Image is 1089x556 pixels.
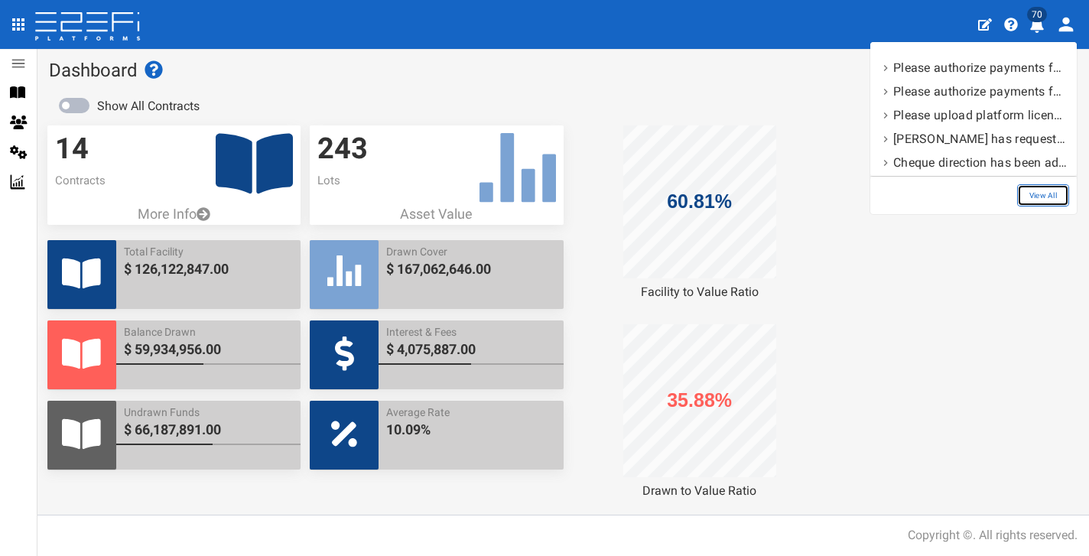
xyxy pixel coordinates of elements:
[893,59,1068,76] p: Please authorize payments for Drawdown 13 for the contract SEDG0003 - 196, 206 & 208 Fleming Road...
[1017,184,1069,206] a: View All
[893,106,1068,124] p: Please upload platform licence fees for Drawdown 1 for the contract Test Facility
[878,56,1069,80] a: Please authorize payments for Drawdown 13 for the contract SEDG0003 - 196, 206 & 208 Fleming Road...
[893,83,1068,100] p: Please authorize payments for Drawdown 1 for the contract Test Facility
[878,127,1069,151] a: Richard McKeon has requested Drawdown 1 for the contract Test Facility
[878,80,1069,103] a: Please authorize payments for Drawdown 1 for the contract Test Facility
[878,151,1069,174] a: Cheque direction has been added. Please update balance to cost of Drawdown 1 for the contract EST...
[893,130,1068,148] p: Richard McKeon has requested Drawdown 1 for the contract Test Facility
[878,103,1069,127] a: Please upload platform licence fees for Drawdown 1 for the contract Test Facility
[893,154,1068,171] p: Cheque direction has been added. Please update balance to cost of Drawdown 1 for the contract EST...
